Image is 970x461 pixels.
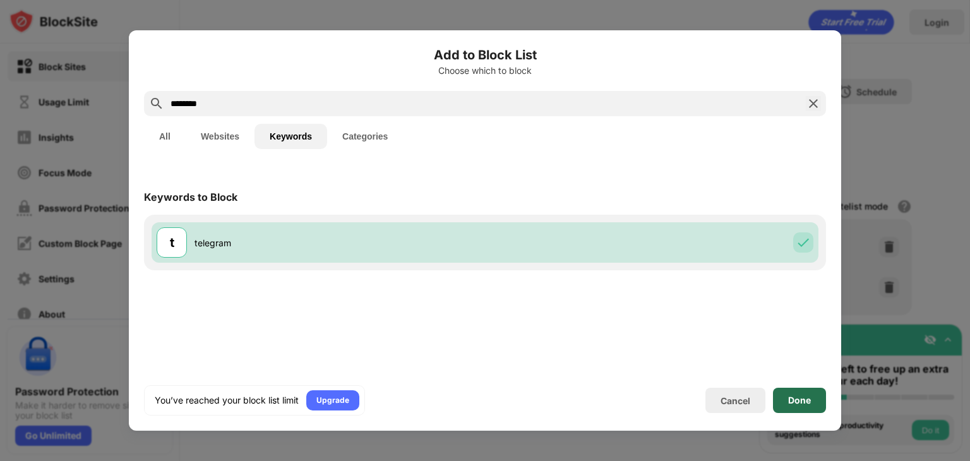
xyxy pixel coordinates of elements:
button: Websites [186,124,254,149]
div: Upgrade [316,394,349,407]
div: telegram [195,236,485,249]
div: You’ve reached your block list limit [155,394,299,407]
img: search-close [806,96,821,111]
div: Cancel [721,395,750,406]
button: All [144,124,186,149]
div: Done [788,395,811,405]
h6: Add to Block List [144,45,826,64]
img: search.svg [149,96,164,111]
div: Keywords to Block [144,191,237,203]
button: Keywords [254,124,327,149]
button: Categories [327,124,403,149]
div: Choose which to block [144,66,826,76]
div: t [170,233,174,252]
